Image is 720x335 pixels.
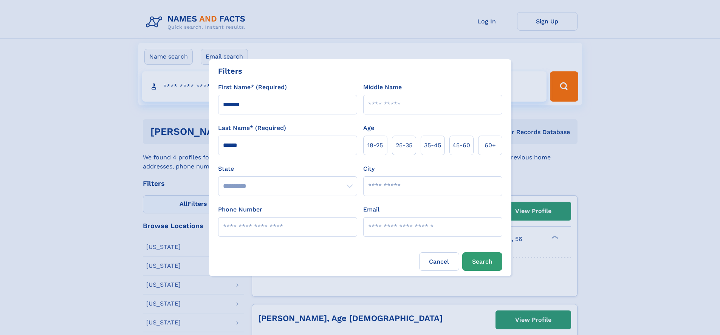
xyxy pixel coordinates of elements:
div: Filters [218,65,242,77]
label: Email [363,205,379,214]
label: Age [363,124,374,133]
label: Last Name* (Required) [218,124,286,133]
span: 45‑60 [452,141,470,150]
label: State [218,164,357,173]
span: 25‑35 [396,141,412,150]
button: Search [462,252,502,271]
span: 18‑25 [367,141,383,150]
span: 35‑45 [424,141,441,150]
label: Phone Number [218,205,262,214]
label: City [363,164,375,173]
label: First Name* (Required) [218,83,287,92]
span: 60+ [485,141,496,150]
label: Cancel [419,252,459,271]
label: Middle Name [363,83,402,92]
